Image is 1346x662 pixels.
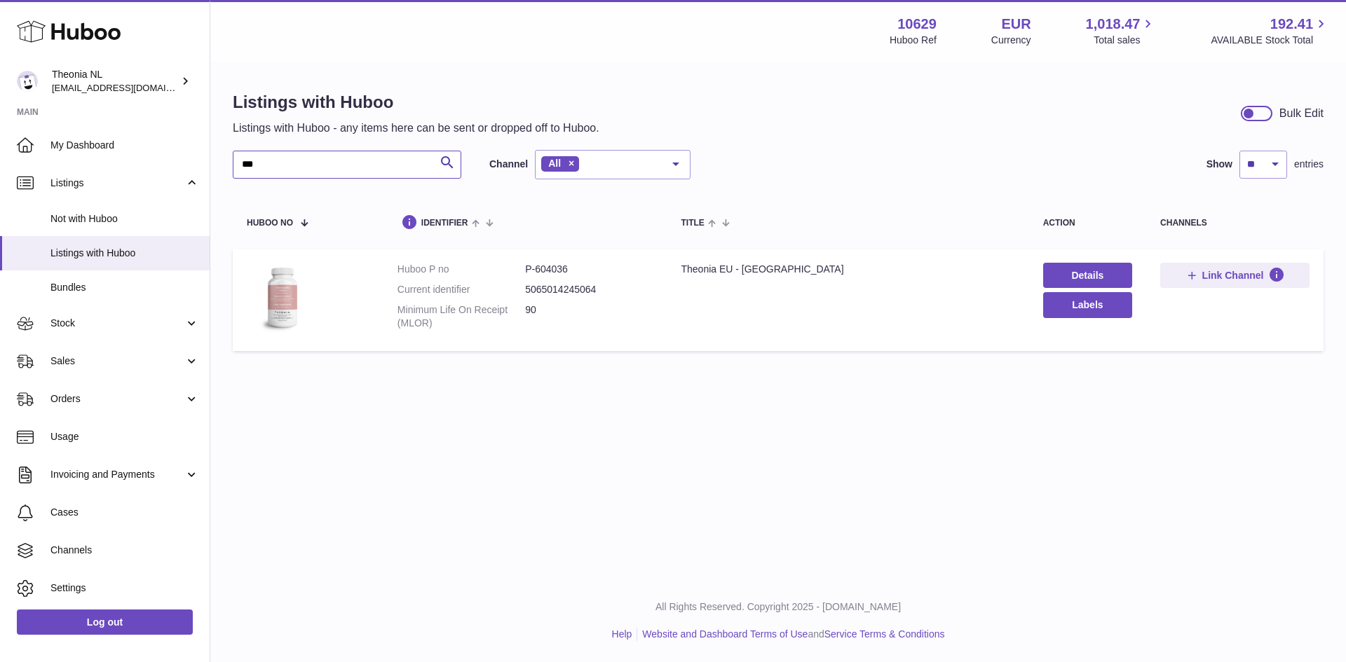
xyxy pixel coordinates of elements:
span: Orders [50,392,184,406]
span: Bundles [50,281,199,294]
dt: Huboo P no [397,263,525,276]
span: Channels [50,544,199,557]
label: Channel [489,158,528,171]
a: Help [612,628,632,640]
div: channels [1160,219,1310,228]
a: 1,018.47 Total sales [1086,15,1157,47]
div: action [1043,219,1132,228]
span: title [681,219,704,228]
h1: Listings with Huboo [233,91,599,113]
span: 192.41 [1270,15,1313,34]
span: Stock [50,317,184,330]
span: [EMAIL_ADDRESS][DOMAIN_NAME] [52,82,206,93]
span: Settings [50,581,199,595]
a: Website and Dashboard Terms of Use [642,628,808,640]
span: Listings [50,177,184,190]
span: Invoicing and Payments [50,468,184,481]
div: Bulk Edit [1279,106,1324,121]
span: 1,018.47 [1086,15,1141,34]
strong: 10629 [897,15,937,34]
p: Listings with Huboo - any items here can be sent or dropped off to Huboo. [233,120,599,136]
span: Usage [50,430,199,443]
span: My Dashboard [50,139,199,152]
span: Total sales [1094,34,1156,47]
a: Details [1043,263,1132,288]
div: Theonia NL [52,68,178,95]
span: Huboo no [247,219,293,228]
span: Link Channel [1202,269,1264,282]
a: Log out [17,609,193,635]
dt: Current identifier [397,283,525,296]
span: All [548,158,561,169]
img: internalAdmin-10629@internal.huboo.com [17,71,38,92]
p: All Rights Reserved. Copyright 2025 - [DOMAIN_NAME] [222,600,1335,614]
button: Labels [1043,292,1132,317]
div: Huboo Ref [890,34,937,47]
img: Theonia EU - Ashwagandha Complex [247,263,317,333]
span: AVAILABLE Stock Total [1211,34,1329,47]
span: entries [1294,158,1324,171]
li: and [637,628,944,641]
label: Show [1206,158,1232,171]
a: Service Terms & Conditions [824,628,945,640]
dt: Minimum Life On Receipt (MLOR) [397,303,525,330]
span: Sales [50,354,184,368]
dd: 5065014245064 [525,283,653,296]
div: Theonia EU - [GEOGRAPHIC_DATA] [681,263,1014,276]
button: Link Channel [1160,263,1310,288]
span: Cases [50,506,199,519]
div: Currency [991,34,1031,47]
dd: P-604036 [525,263,653,276]
span: Not with Huboo [50,212,199,226]
span: Listings with Huboo [50,247,199,260]
dd: 90 [525,303,653,330]
a: 192.41 AVAILABLE Stock Total [1211,15,1329,47]
span: identifier [421,219,468,228]
strong: EUR [1001,15,1031,34]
